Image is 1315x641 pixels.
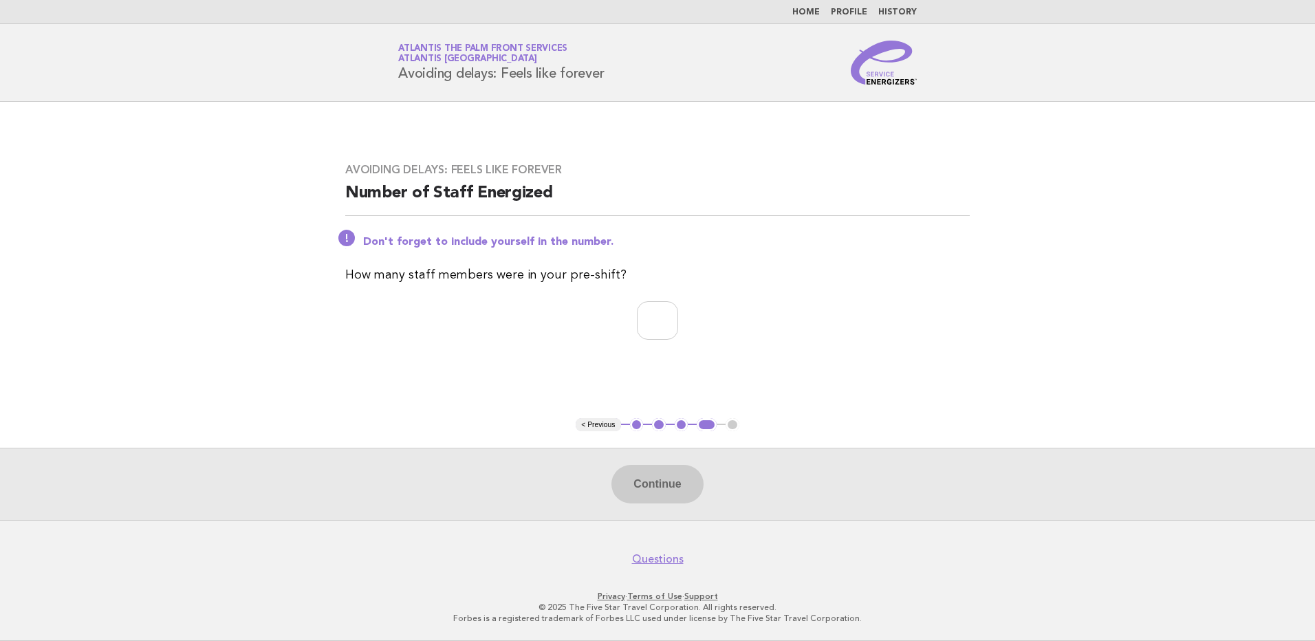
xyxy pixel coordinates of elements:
[345,182,970,216] h2: Number of Staff Energized
[237,613,1078,624] p: Forbes is a registered trademark of Forbes LLC used under license by The Five Star Travel Corpora...
[345,265,970,285] p: How many staff members were in your pre-shift?
[831,8,867,17] a: Profile
[627,591,682,601] a: Terms of Use
[237,602,1078,613] p: © 2025 The Five Star Travel Corporation. All rights reserved.
[598,591,625,601] a: Privacy
[345,163,970,177] h3: Avoiding delays: Feels like forever
[630,418,644,432] button: 1
[576,418,620,432] button: < Previous
[237,591,1078,602] p: · ·
[684,591,718,601] a: Support
[792,8,820,17] a: Home
[697,418,717,432] button: 4
[632,552,684,566] a: Questions
[398,45,604,80] h1: Avoiding delays: Feels like forever
[398,44,567,63] a: Atlantis The Palm Front ServicesAtlantis [GEOGRAPHIC_DATA]
[652,418,666,432] button: 2
[398,55,537,64] span: Atlantis [GEOGRAPHIC_DATA]
[851,41,917,85] img: Service Energizers
[363,235,970,249] p: Don't forget to include yourself in the number.
[675,418,688,432] button: 3
[878,8,917,17] a: History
